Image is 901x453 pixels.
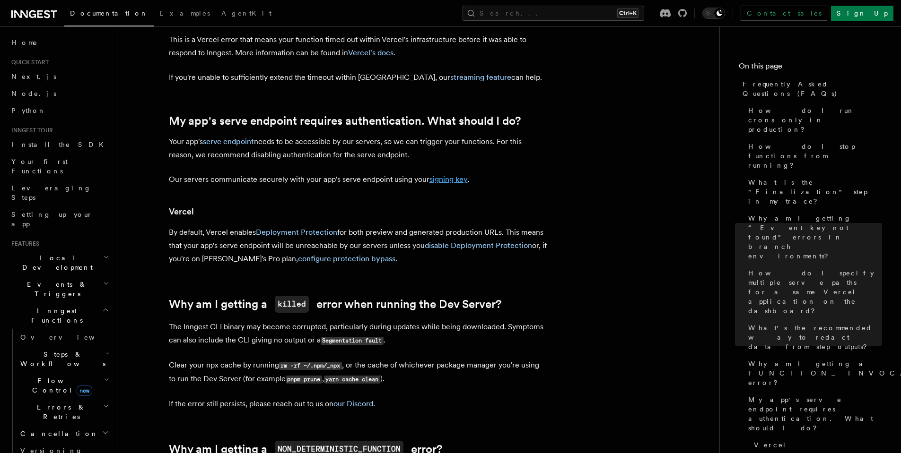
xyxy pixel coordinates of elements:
[333,399,373,408] a: our Discord
[8,102,111,119] a: Python
[8,136,111,153] a: Install the SDK
[11,158,68,175] span: Your first Functions
[169,226,547,265] p: By default, Vercel enables for both preview and generated production URLs. This means that your a...
[831,6,893,21] a: Sign Up
[744,210,882,265] a: Why am I getting “Event key not found" errors in branch environments?
[743,79,882,98] span: Frequently Asked Questions (FAQs)
[8,253,103,272] span: Local Development
[748,268,882,316] span: How do I specify multiple serve paths for a same Vercel application on the dashboard?
[169,359,547,386] p: Clear your npx cache by running , or the cache of whichever package manager you're using to run t...
[17,425,111,442] button: Cancellation
[17,376,104,395] span: Flow Control
[8,34,111,51] a: Home
[8,302,111,329] button: Inngest Functions
[429,175,468,184] a: signing key
[8,153,111,179] a: Your first Functions
[748,106,882,134] span: How do I run crons only in production?
[702,8,725,19] button: Toggle dark mode
[203,137,254,146] a: serve endpoint
[216,3,277,26] a: AgentKit
[450,73,511,82] a: streaming feature
[8,59,49,66] span: Quick start
[169,114,521,128] a: My app's serve endpoint requires authentication. What should I do?
[286,376,322,384] code: pnpm prune
[8,127,53,134] span: Inngest tour
[8,280,103,299] span: Events & Triggers
[169,205,194,218] a: Vercel
[169,397,547,410] p: If the error still persists, please reach out to us on .
[8,68,111,85] a: Next.js
[324,376,380,384] code: yarn cache clean
[321,337,384,345] code: Segmentation fault
[17,399,111,425] button: Errors & Retries
[8,240,39,248] span: Features
[17,329,111,346] a: Overview
[744,391,882,436] a: My app's serve endpoint requires authentication. What should I do?
[744,265,882,319] a: How do I specify multiple serve paths for a same Vercel application on the dashboard?
[617,9,639,18] kbd: Ctrl+K
[221,9,271,17] span: AgentKit
[169,33,547,60] p: This is a Vercel error that means your function timed out within Vercel's infrastructure before i...
[748,214,882,261] span: Why am I getting “Event key not found" errors in branch environments?
[169,173,547,186] p: Our servers communicate securely with your app's serve endpoint using your .
[77,385,92,396] span: new
[17,402,103,421] span: Errors & Retries
[348,48,394,57] a: Vercel's docs
[425,241,532,250] a: disable Deployment Protection
[8,179,111,206] a: Leveraging Steps
[744,174,882,210] a: What is the "Finalization" step in my trace?
[748,178,882,206] span: What is the "Finalization" step in my trace?
[11,73,56,80] span: Next.js
[739,76,882,102] a: Frequently Asked Questions (FAQs)
[20,333,118,341] span: Overview
[739,60,882,76] h4: On this page
[741,6,827,21] a: Contact sales
[8,276,111,302] button: Events & Triggers
[279,362,342,370] code: rm -rf ~/.npm/_npx
[11,184,91,201] span: Leveraging Steps
[169,135,547,162] p: Your app's needs to be accessible by our servers, so we can trigger your functions. For this reas...
[8,249,111,276] button: Local Development
[169,296,501,313] a: Why am I getting akillederror when running the Dev Server?
[275,296,309,313] code: killed
[17,429,98,438] span: Cancellation
[11,211,93,228] span: Setting up your app
[8,85,111,102] a: Node.js
[70,9,148,17] span: Documentation
[11,38,38,47] span: Home
[64,3,154,26] a: Documentation
[8,306,102,325] span: Inngest Functions
[169,320,547,347] p: The Inngest CLI binary may become corrupted, particularly during updates while being downloaded. ...
[744,355,882,391] a: Why am I getting a FUNCTION_INVOCATION_TIMEOUT error?
[256,228,337,237] a: Deployment Protection
[298,254,395,263] a: configure protection bypass
[744,102,882,138] a: How do I run crons only in production?
[744,138,882,174] a: How do I stop functions from running?
[748,395,882,433] span: My app's serve endpoint requires authentication. What should I do?
[11,141,109,148] span: Install the SDK
[748,323,882,351] span: What's the recommended way to redact data from step outputs?
[463,6,644,21] button: Search...Ctrl+K
[748,142,882,170] span: How do I stop functions from running?
[11,90,56,97] span: Node.js
[159,9,210,17] span: Examples
[169,71,547,84] p: If you're unable to sufficiently extend the timeout within [GEOGRAPHIC_DATA], our can help.
[17,350,105,368] span: Steps & Workflows
[11,107,46,114] span: Python
[8,206,111,232] a: Setting up your app
[17,372,111,399] button: Flow Controlnew
[154,3,216,26] a: Examples
[17,346,111,372] button: Steps & Workflows
[754,440,787,450] span: Vercel
[744,319,882,355] a: What's the recommended way to redact data from step outputs?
